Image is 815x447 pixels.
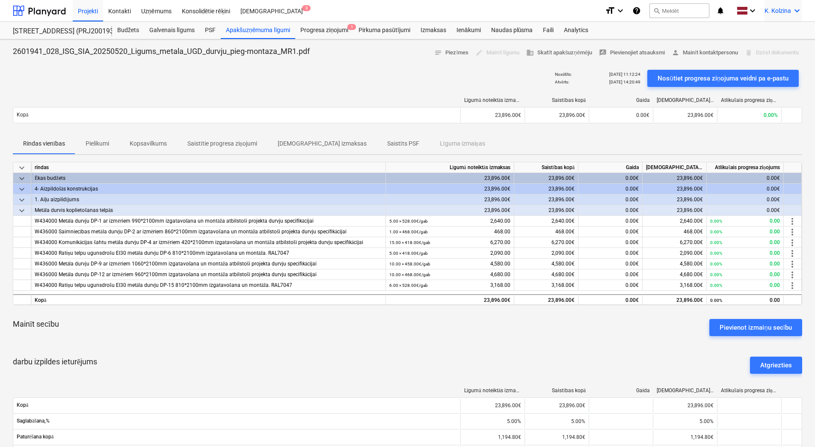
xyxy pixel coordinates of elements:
span: 4,680.00€ [680,271,703,277]
span: notes [434,49,442,57]
span: more_vert [787,270,797,280]
span: more_vert [787,238,797,248]
div: 1,194.80€ [460,430,525,444]
div: Budžets [112,22,144,39]
div: 0.00€ [578,173,643,184]
span: keyboard_arrow_down [17,206,27,216]
span: keyboard_arrow_down [17,173,27,184]
button: Meklēt [649,3,709,18]
span: 4,680.00€ [551,271,575,277]
div: 0.00€ [578,294,643,305]
span: Mainīt kontaktpersonu [672,48,738,58]
div: 23,896.00€ [386,194,514,205]
div: 0.00€ [707,205,784,216]
div: 6,270.00 [389,237,510,248]
div: 0.00 [710,248,780,259]
p: Rindas vienības [23,139,65,148]
span: 4,580.00€ [551,261,575,267]
div: Gaida [593,387,650,393]
span: 3,168.00€ [680,282,703,288]
p: Pielikumi [86,139,109,148]
p: Kopā [17,111,28,119]
div: 0.00 [710,280,780,291]
p: Saistītie progresa ziņojumi [187,139,257,148]
div: 23,896.00€ [460,399,525,412]
div: Nosūtiet progresa ziņojuma veidni pa e-pastu [658,73,788,84]
div: 4,580.00 [389,259,510,269]
span: 0.00% [764,112,778,118]
div: 23,896.00€ [460,108,525,122]
div: Gaida [593,97,650,103]
small: 5.00 × 528.00€ / gab [389,219,428,223]
div: 1. Aiļu aizpildījums [35,194,382,205]
span: K. Kolzina [765,7,791,14]
div: 23,896.00€ [386,294,514,305]
div: 2,090.00 [389,248,510,259]
span: more_vert [787,227,797,237]
span: more_vert [787,259,797,269]
i: Zināšanu pamats [632,6,641,16]
small: 0.00% [710,262,722,266]
div: 0.00€ [578,184,643,194]
span: 4,580.00€ [680,261,703,267]
div: Līgumā noteiktās izmaksas [464,97,522,104]
span: more_vert [787,216,797,226]
p: [DATE] 11:12:24 [609,72,640,77]
button: Skatīt apakšuzņēmēju [523,46,596,60]
div: 23,896.00€ [643,173,707,184]
div: Progresa ziņojumi [295,22,353,39]
small: 5.00 × 418.00€ / gab [389,251,428,256]
span: Piezīmes [434,48,468,58]
a: Analytics [559,22,593,39]
div: [DEMOGRAPHIC_DATA] izmaksas [657,97,714,103]
p: darbu izpildes ieturējums [13,357,97,374]
div: 0.00 [710,237,780,248]
div: 23,896.00€ [514,205,578,216]
div: 0.00 [710,295,780,306]
span: search [653,7,660,14]
p: [DEMOGRAPHIC_DATA] izmaksas [278,139,367,148]
div: W436000 Saimniecības metāla durvju DP-2 ar izmēriem 860*2100mm izgatavošana un montāža atbilstoši... [35,226,382,237]
span: 3 [302,5,311,11]
small: 0.00% [710,219,722,223]
div: 1,194.80€ [653,430,717,444]
span: 23,896.00€ [688,112,714,118]
span: 0.00€ [625,250,639,256]
a: Faili [538,22,559,39]
div: Ienākumi [451,22,486,39]
div: 23,896.00€ [514,173,578,184]
span: 0.00€ [625,239,639,245]
a: Apakšuzņēmuma līgumi [221,22,295,39]
div: 1,194.80€ [525,430,589,444]
div: 5.00% [653,414,717,428]
p: Atvērts : [555,79,569,85]
span: 6,270.00€ [680,239,703,245]
div: Atlikušais progresa ziņojums [721,97,778,104]
small: 0.00% [710,240,722,245]
div: PSF [200,22,221,39]
div: 0.00 [710,269,780,280]
span: business [526,49,534,57]
span: Saglabāšana,% [17,418,457,424]
div: 5.00% [525,414,589,428]
div: Kopā [31,294,386,305]
div: 3,168.00 [389,280,510,291]
span: 0.00€ [625,282,639,288]
iframe: Chat Widget [772,406,815,447]
a: Naudas plūsma [486,22,538,39]
span: 3,168.00€ [551,282,575,288]
div: W436000 Metāla durvju DP-12 ar izmēriem 960*2100mm izgatavošana un montāža atbilstoši projekta du... [35,269,382,280]
div: 23,896.00€ [514,294,578,305]
div: Saistības kopā [514,162,578,173]
span: Paturēšana kopā [17,434,457,440]
small: 10.00 × 468.00€ / gab [389,272,430,277]
div: Metāla durvis koplietošanas telpās [35,205,382,216]
div: W434000 Metāla durvju DP-1 ar izmēriem 990*2100mm izgatavošana un montāža atbilstoši projekta dur... [35,216,382,226]
span: 1 [347,24,356,30]
a: Galvenais līgums [144,22,200,39]
small: 0.00% [710,298,722,303]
